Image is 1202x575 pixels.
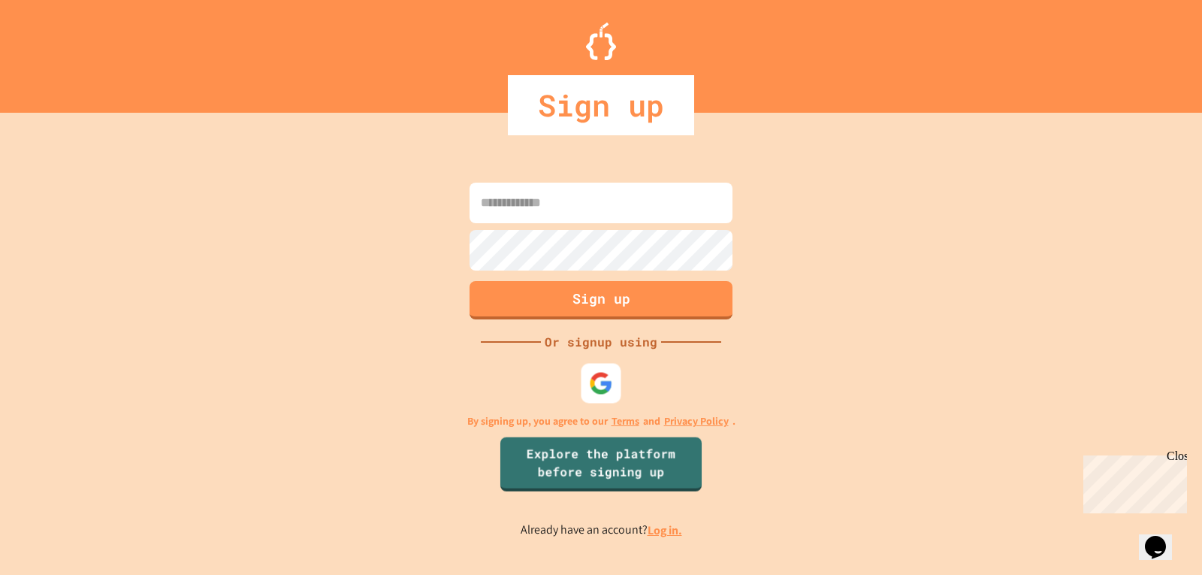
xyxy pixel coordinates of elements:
[470,281,732,319] button: Sign up
[589,371,613,395] img: google-icon.svg
[612,413,639,429] a: Terms
[467,413,735,429] p: By signing up, you agree to our and .
[6,6,104,95] div: Chat with us now!Close
[500,437,702,491] a: Explore the platform before signing up
[508,75,694,135] div: Sign up
[664,413,729,429] a: Privacy Policy
[586,23,616,60] img: Logo.svg
[541,333,661,351] div: Or signup using
[1077,449,1187,513] iframe: chat widget
[1139,515,1187,560] iframe: chat widget
[648,522,682,538] a: Log in.
[521,521,682,540] p: Already have an account?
